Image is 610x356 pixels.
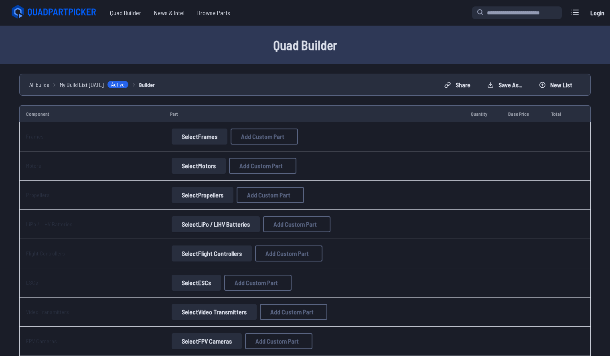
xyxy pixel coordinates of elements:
[255,338,299,344] span: Add Custom Part
[247,192,290,198] span: Add Custom Part
[172,216,260,232] button: SelectLiPo / LiHV Batteries
[148,5,191,21] a: News & Intel
[170,275,223,291] a: SelectESCs
[263,216,330,232] button: Add Custom Part
[237,187,304,203] button: Add Custom Part
[229,158,296,174] button: Add Custom Part
[170,216,261,232] a: SelectLiPo / LiHV Batteries
[231,129,298,145] button: Add Custom Part
[26,162,41,169] a: Motors
[26,308,69,315] a: Video Transmitters
[26,133,44,140] a: Frames
[172,245,252,261] button: SelectFlight Controllers
[172,158,226,174] button: SelectMotors
[49,35,562,54] h1: Quad Builder
[103,5,148,21] a: Quad Builder
[170,245,253,261] a: SelectFlight Controllers
[191,5,237,21] a: Browse Parts
[480,78,529,91] button: Save as...
[532,78,579,91] button: New List
[172,333,242,349] button: SelectFPV Cameras
[274,221,317,227] span: Add Custom Part
[19,105,164,122] td: Component
[170,333,243,349] a: SelectFPV Cameras
[245,333,312,349] button: Add Custom Part
[172,187,233,203] button: SelectPropellers
[545,105,574,122] td: Total
[26,250,65,257] a: Flight Controllers
[60,80,104,89] span: My Build List [DATE]
[170,158,227,174] a: SelectMotors
[241,133,284,140] span: Add Custom Part
[170,187,235,203] a: SelectPropellers
[60,80,129,89] a: My Build List [DATE]Active
[26,191,50,198] a: Propellers
[29,80,49,89] a: All builds
[172,129,227,145] button: SelectFrames
[235,280,278,286] span: Add Custom Part
[260,304,327,320] button: Add Custom Part
[265,250,309,257] span: Add Custom Part
[172,275,221,291] button: SelectESCs
[26,221,73,227] a: LiPo / LiHV Batteries
[26,279,38,286] a: ESCs
[224,275,292,291] button: Add Custom Part
[170,304,258,320] a: SelectVideo Transmitters
[464,105,502,122] td: Quantity
[255,245,322,261] button: Add Custom Part
[26,338,57,344] a: FPV Cameras
[270,309,314,315] span: Add Custom Part
[164,105,464,122] td: Part
[139,80,155,89] a: Builder
[170,129,229,145] a: SelectFrames
[502,105,545,122] td: Base Price
[107,80,129,88] span: Active
[438,78,477,91] button: Share
[239,163,283,169] span: Add Custom Part
[172,304,257,320] button: SelectVideo Transmitters
[588,5,607,21] a: Login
